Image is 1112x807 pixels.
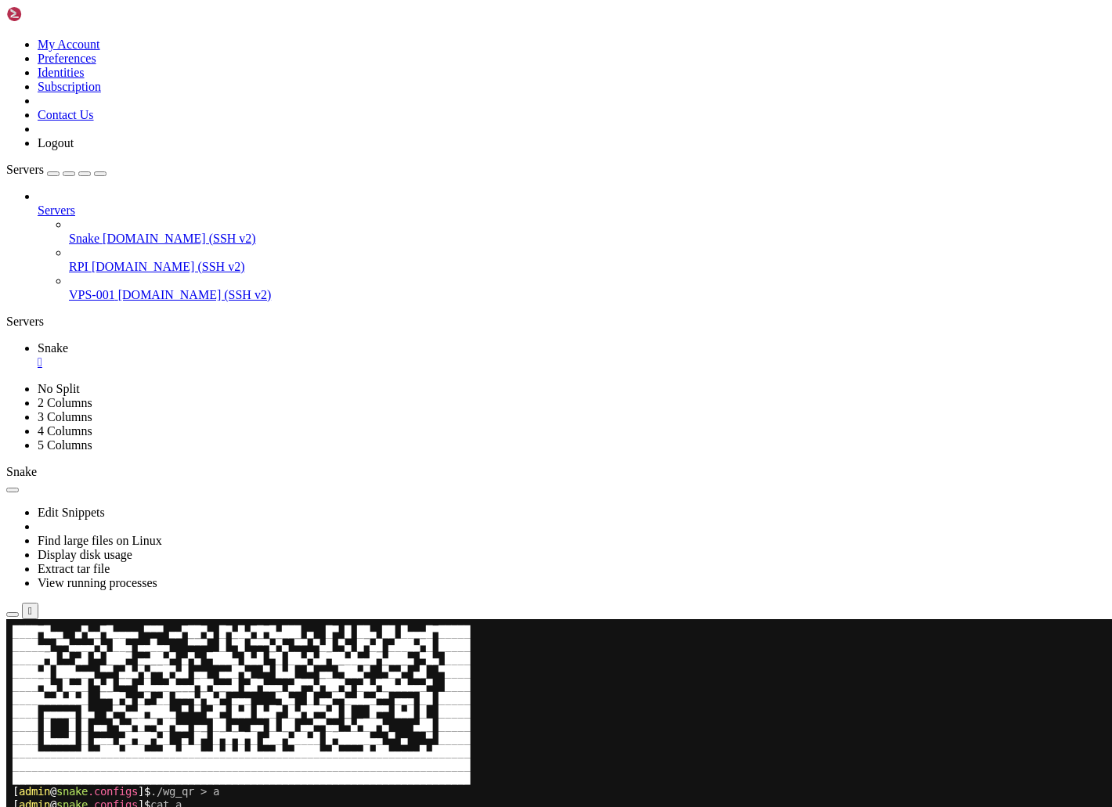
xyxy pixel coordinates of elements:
a: Logout [38,136,74,150]
span: ████▄▄▄▄▄▄▄█▄▀▄█ █▄▀▄▀ █ █ █ ▀ ▀▄█ █▄█ █▄█▄▀ █ █▄▀▄▀▄█▄█▄█ █▄█▄▄▄▄▄▄▄████ [6,259,464,272]
span: █████▀█ ▀ ▄█ ▀ ███▀ ▄▄██▄▀ ▄▀▄ ▀███▄ █▄█ ▀█ ██▄▀▄█▀██▄█▄▄█▀▄███▄ ▀█▄ ████ [6,33,464,46]
span: ████ █ █ █ ▄▄ ▀▄▄▀█▀▀▄█▀▄▄ ▄▄ ██ ▄ ▄▄ █ ██ ▄▄▀▀▄▄ ▀▄▀██▀▄ ▄██ █████ [6,618,464,632]
span: ████▀█▀▄▄█▄ ▄ ███▀▄▀██ ▄█▀▄▄ █▀██▄▀▄▄█▀▄█▄█▀ █ █▀ ▄ ▀▄█▀█▀█ █▄▀▄▄█▄█████ [6,405,464,419]
span: ████▀█▄ █▄▄█ ▀▄█ ▀▀ ▄█▄▄▄█▄▄▄▀█▀▄▄▄█ ▄█▀▄▄▄ ▄█▀▀▄▀██▀▄ ▄█▄▀██▄█▄▄▄▀ ████ [6,578,464,592]
span: ████▀█▄ █▄▄█ ▀▄█ ▀▀ ▄█▄▄▄█▄▄▄▀█▀▄▄▄█ ▄█▀▄▄▄ ▄█▀▀▄▀██▀▄ ▄█▄▀██▄█▄▄▄▀ ████ [6,59,464,73]
span: admin [13,166,44,178]
span: .configs [81,166,132,178]
span: @ [44,685,50,697]
span: ████ ▄▄▄▄▄ █▀█▄█ ▀▀▄ ▀▀ █ ▄▄█▄ █▀█▀▄ ██▀▀▀█▄ ▀▄▄▄▀▄▀▄▄█▄▀█ ▄▄▄▄▄ ████ [6,219,464,232]
a: 4 Columns [38,424,92,438]
a: Edit Snippets [38,506,105,519]
span: ]$ [132,166,144,178]
span: .configs [81,179,132,192]
span: [ [6,179,13,192]
span: Snake [6,465,37,478]
span: ████▄▀▀ █▄█ ▀ ▀▀▀ █▄▄ ▄█▀█ ▀▀▀██▄ █▄█ █▄█▄▀ ▀▀▀▀▀ ▄▄▀▄▀▀ █▄█ ▀ █ ████ [6,432,464,445]
span: Servers [6,163,44,176]
li: VPS-001 [DOMAIN_NAME] (SSH v2) [69,274,1106,302]
span: admin [13,179,44,192]
span: .configs [81,685,132,697]
button:  [22,603,38,619]
span: Servers [38,204,75,217]
a: Snake [DOMAIN_NAME] (SSH v2) [69,232,1106,246]
span: [DOMAIN_NAME] (SSH v2) [92,260,245,273]
span: ████ █ █ █▀▄ ▄▄▀█▄▄▄ ▀▀▀███▄█ █▀██▀██ ▀▀▀▀ ▄ █▄▀▄▄▀▄▄▄▀ ▀▄█ █ █ ████ [6,232,464,246]
div: Servers [6,315,1106,329]
span: ████▄▄▄▄▄▄▄█▄▄███▄███▄▄▄██▄███▄▄█▄█▄█▄█▄▄▄█▄▄████▄▄█▄▄▄▄█▄██▄▄▄▄▄█▄██████ [6,126,464,139]
span: █████████████████████████████████████████████████████████████████████████ [6,658,464,672]
a: My Account [38,38,100,51]
a: Servers [38,204,1106,218]
span: ████ ▄ ▄█▄▄ ███▄ ▀█▀▄ ██▀ ▀▀▀▄▄▄▄ ▄▄▄▀▀▄███ ▄▀█▀▀▀▀▄▀▄▄▄▀█ ▄█ █▄█▄▀████ [6,272,464,286]
span: ████▄▀ ▄█████▄ ▀ ▄▄ ▄▀▄▀ ▀▄█▀▄█ ▀▄▄█▀▀ ███ ▄▀█ ▄▀▀▄▄█▄▄▀▀█ ▀▀▀█▀ ▄████ [6,485,464,499]
span: [ [6,685,13,697]
a: Snake [38,341,1106,369]
span: ████▄█ ███▄▄▄ ▀▀ ▄█▄▀▄▀▀█▀▄█ ▄▄ ▄▄█▀▄ ▀ █▄█ ▀ ▄▄ ▀██▄▀ ▀▄▄▀ ▄█ ▀████ [6,46,464,59]
span: admin [13,685,44,697]
span: ████ [439,605,464,618]
a: No Split [38,382,80,395]
span: ████ ▀▄ ▄█▄▄ ███ ▄▄ ▄█ ▀█ ▀▀▀█████▀ ▄▄█ ▀█▄ ▄▄█ ▀▄▀▄▄█▄▀▄ ▄█ ████ [6,379,464,392]
span: [DOMAIN_NAME] (SSH v2) [103,232,256,245]
a: Find large files on Linux [38,534,162,547]
div:  [28,605,32,617]
x-row: cat a [6,179,908,193]
span: ]$ [132,685,144,697]
a: Contact Us [38,108,94,121]
span: [ [6,166,13,178]
span: snake [50,685,81,697]
span: ████ ▄ ▀▄ ▄▀█▄▄▀▄█▀▀▄ ▄▄ █▄ █ ▀ ▀▄▄ ██▄▄▄▄▀▄ ██ ▄█▀█▄▄██▀▄ █▄▄ ▄▀ ▀████ [6,472,464,485]
span: ████▄▄ ▀▀▄▄▄▄▀▄ ██▄ ▄▄█▄▄ ▀▀▀ █ ▀█ ▀▀▀▄▀▄ ▀▀ ▀▄█ ▀▄ █▀▄█ ▄███▄▀█ █████ [6,20,464,33]
li: Snake [DOMAIN_NAME] (SSH v2) [69,218,1106,246]
span: ████▄▄▀▄▄▀▄▀██ █ ▀ ▄ █▀▄▄▄▀▄▄ ▄▀▄▀█ █ ▀▀█▄▄ ██▀█ ▀█▀▄▄▄ █▄███ ▄▄▄▄▄▀████ [6,366,464,379]
span: ████▄▄▄▄▄▄▄█▄▄███▄███▄▄▄██▄███▄▄█▄█▄█▄█▄▄▄█▄▄████▄▄█▄▄▄▄█▄██▄▄▄▄▄█▄██████ [6,645,464,658]
span: @ [44,179,50,192]
a: Extract tar file [38,562,110,575]
span: ████ █▄▄▄█ █ ▄▄▄ ▄█▀██▀▄█ ▄ █▀ █▀█▀█▀█ ▄██▀▄██▄█ █▀█████▄▄ ▀ ▄ ▀ █████ [6,632,464,645]
a: VPS-001 [DOMAIN_NAME] (SSH v2) [69,288,1106,302]
span: █████████████████████████████████████████████████████████████████████████ [6,153,464,166]
a:  [38,355,1106,369]
span: ████ ▄▄▄▄▄ █▄ ▄▀▀▄▄█▀███▄ ▀ ▀ ▄█▀ █▄█ █▄█▀ █▄▀█▀▀▄█ █ █▀▀ █▄█ █ █ [6,605,439,618]
a: Servers [6,163,107,176]
span: █████████████████████████████████████████████████████████████████████████ [6,672,464,685]
a: Display disk usage [38,548,132,561]
span: ████▀█▄▄ ▄▀▄▄▀█▄▄▄▄ ▀▀▀ ▄▄▀██▀▄ █▀▄█▄▀█▀█▄███ ▄ █▀ █ ██▄ ██ █▄▄▄█▀█████ [6,6,464,20]
li: Servers [38,189,1106,302]
div: (24, 51) [164,685,171,698]
span: ████ ▄ ▄▄█ ▀▄ █ ▀█▄▀▄▀▀ ▀ ▄▀█▄ ▀▀▀ ▄ ▀█▄█ ▀ ▄▀ ███ ▀██▀▀ █ ████ [6,499,464,512]
span: ████ ▀▀▀ ▀▄ ▀█▀▄ ▄ ▀▄▀█▄█▄▀ ▀ ▀▄█▀█▀█▀▄██▄▀█▄█▄ ▄▀▀▄▄▄ ▄▄▄ ▀▄▀▄▀ ▄▀████ [6,286,464,299]
span: ████▀█▄▄▄█▄█ ██▀▄█▄▀▀▄█▄ ▀ █▀▄ ▄▀▀▀▄▀ ▀▄█▀ ▀███▀▀██▀▄▄ █▄█▄█ ▄██ ██▀████ [6,339,464,352]
span: ████▀█▄▄ ▄▀▄▄▀█▄▄▄▄ ▀▀▀ ▄▄▀██▀▄ █▀▄█▄▀█▀█▄███ ▄ █▀ █ ██▄ ██ █▄▄▄█▀█████ [6,525,464,539]
span: Snake [69,232,99,245]
span: ████▄▄█ █▀▄▀▄▄▀▀ ██ ▄▀ ▀▄▄█▀█▀█▀████▄ ▀▀█▄▄▄▀▀▀▀▀▄█▄ ▄██▀▀▀▀▄▄▄██▄▄▄▀████ [6,459,464,472]
x-row: ./wg_qr > a [6,166,908,179]
a: 2 Columns [38,396,92,409]
span: █████▄▄█▄█▄█ ▀▀█▀▄ ▄▀ ▄█ ▀▀▀▄▀█▄▀ ▄▄▄ ▀█▄ █ ▄▄▀▀▄▄█▄▄▀▀ ▄▄▄ ██ █████ [6,592,464,605]
a: Subscription [38,80,101,93]
span: █████▄▄█▄█▄█ ▀▀█▀▄ ▄▀ ▄█ ▀▀▀▄▀█▄▀ ▄▄▄ ▀█▄ █ ▄▄▀▀▄▄█▄▄▀▀ ▄▄▄ ██ █████ [6,73,464,86]
span: ████ ▀▀▀▄▄▀ ▄▄▄▄█▄▄▀▄▀▀█▀▄█ ▄▄▄▄█ ▄█▀▀ ▄▀▄▄ ▀ ▀▀▄▄████ ▄▀▄▄▄█▄▄ ████ [6,352,464,366]
img: Shellngn [6,6,96,22]
a: View running processes [38,576,157,589]
span: ████ ▄▄▄▄▄ █▄ ▄▀▀▄▄█▀███▄ ▀ ▀ ▄█▀ █▄█ █▄█▀ █▄▀█▀▀▄█ █ █▀▀ █▄█ █ █████ [6,86,464,99]
span: Snake [38,341,68,355]
span: ████▀▄ ▄▄ ▄ ▀ ▀ ▀▀ ▀ █ ▄███▀█▀▄█ ▄ ▄▄█▄▄▄▄▄█▀█▀ █▀ ▀▀▀▄ ▄ ▀▄█▀████ [6,445,464,459]
span: █████▄▀▄▀▀▄▀▀▀ ▄▀█▀███ ▀▀ ▀▄▀█▄▀█ ▀▄█▀▄█▄▄█▄▀▄▀▀▄ ▄ ████▄▀██ ▄█▀ █████ [6,299,464,312]
span: ████ █ █ █ ▄▄ ▀▄▄▀█▀▀▄█▀▄▄ ▄▄ ██ ▄ ▄▄ █ ██ ▄▄▀▀▄▄ ▀▄▀██▀▄ ▄██ █████ [6,99,464,113]
a: 5 Columns [38,438,92,452]
a: RPI [DOMAIN_NAME] (SSH v2) [69,260,1106,274]
span: █████████████████████████████████████████████████████████████████████████ [6,193,464,206]
span: ████▄▀█ ▄▄▄ ▄▄▄▄▄▄▀▀▄▀█ █▄▄█▀█ ▀█ ▀█▀▀█▀▄█▀ █▄███▀▀██▄▀ ▀█▄▄▄▀█▀ ▄██████ [6,392,464,405]
span: █████████████████████████████████████████████████████████████████████████ [6,139,464,153]
span: ]$ [132,179,144,192]
a: Preferences [38,52,96,65]
li: RPI [DOMAIN_NAME] (SSH v2) [69,246,1106,274]
a: 3 Columns [38,410,92,423]
a: Identities [38,66,85,79]
span: ████ █▄▄▄█ █ ▄▄▄ ▄█▀██▀▄█ ▄ █▀ █▀█▀█▀█ ▄██▀▄██▄█ █▀█████▄▄ ▀ ▄ ▀ █████ [6,113,464,126]
span: █████▀▀▄█▀▄▄▄█▀ ▀██ ▀▀▀▄██▀▀ ▄ ▄█▀▀▀ ▀▀▄▀█▄▄▀ ▀▀▀▀▀ ██▀ ▀▀▄▀▄▄ ▄████ [6,326,464,339]
span: @ [44,166,50,178]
